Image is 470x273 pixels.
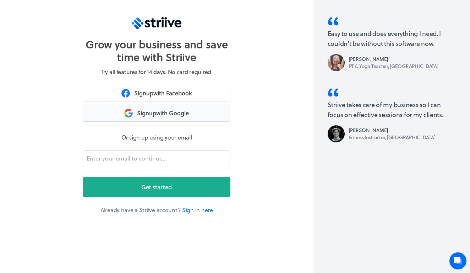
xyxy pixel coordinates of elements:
p: Find an answer quickly [4,74,138,83]
div: PT & Yoga Teacher, [GEOGRAPHIC_DATA] [349,63,438,70]
p: Already have a Striive account? [83,206,230,214]
p: Easy to use and does everything I need. I couldn't be without this software now. [328,28,456,48]
iframe: gist-messenger-bubble-iframe [449,252,466,269]
h2: We're here to help. Ask us anything! [26,32,116,40]
img: logo-trans.svg [132,17,181,29]
div: Fitness Instructor, [GEOGRAPHIC_DATA] [349,134,436,141]
button: New conversation [6,46,136,61]
input: Search articles [15,86,132,100]
h1: Grow your business and save time with Striive [83,38,230,63]
h1: Hi [26,18,116,28]
button: Signupwith Google [83,105,230,122]
img: James - Fitness Instructor, Melbourne [328,125,345,142]
span: Get started [141,183,172,191]
div: [PERSON_NAME] [349,127,436,134]
input: Enter your email to continue... [83,150,230,167]
p: Striive takes care of my business so I can focus on effective sessions for my clients. [328,100,456,120]
p: Or sign up using your email [83,133,230,142]
div: [PERSON_NAME] [349,56,438,63]
a: Sign in here [182,206,213,214]
button: Get started [83,177,230,197]
span: New conversation [46,51,85,56]
p: Try all features for 14 days. No card required. [101,68,213,76]
img: Alex - PT & Yoga Teacher, Boston [328,54,345,71]
button: Signupwith Facebook [83,85,230,102]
